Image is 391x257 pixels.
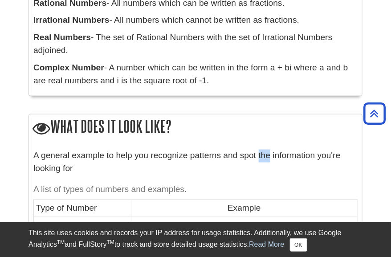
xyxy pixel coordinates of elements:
[33,31,358,57] p: - The set of Rational Numbers with the set of Irrational Numbers adjoined.
[34,200,131,217] td: Type of Number
[33,33,91,42] b: Real Numbers
[360,107,389,119] a: Back to Top
[107,239,114,245] sup: TM
[33,150,358,175] p: A general example to help you recognize patterns and spot the information you're looking for
[33,63,104,72] b: Complex Number
[33,14,358,27] p: - All numbers which cannot be written as fractions.
[249,241,284,248] a: Read More
[29,228,362,252] div: This site uses cookies and records your IP address for usage statistics. Additionally, we use Goo...
[29,114,362,140] h2: What does it look like?
[131,200,357,217] td: Example
[33,15,110,24] b: Irrational Numbers
[33,61,358,87] p: - A number which can be written in the form a + bi where a and b are real numbers and i is the sq...
[57,239,65,245] sup: TM
[34,217,131,251] td: Natural Numbers
[290,238,307,252] button: Close
[33,180,358,200] caption: A list of types of numbers and examples.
